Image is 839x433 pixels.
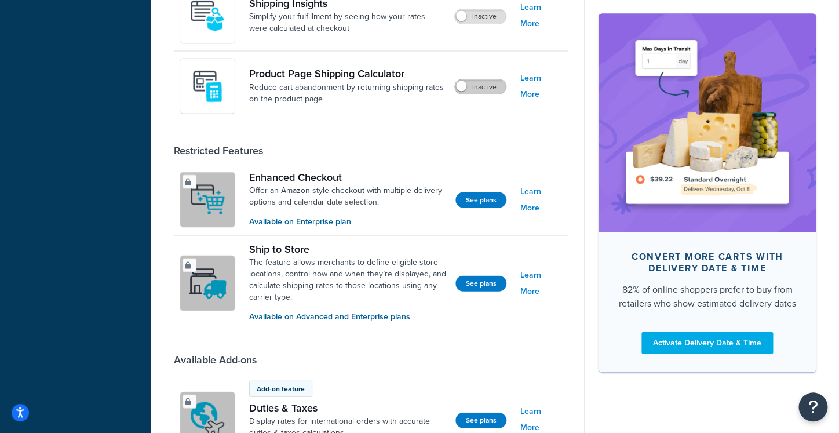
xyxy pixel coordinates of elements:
[455,79,506,93] label: Inactive
[174,144,263,157] div: Restricted Features
[249,67,445,80] a: Product Page Shipping Calculator
[257,383,305,394] p: Add-on feature
[249,11,445,34] a: Simplify your fulfillment by seeing how your rates were calculated at checkout
[249,310,446,323] p: Available on Advanced and Enterprise plans
[249,256,446,303] a: The feature allows merchants to define eligible store locations, control how and when they’re dis...
[249,242,446,255] a: Ship to Store
[641,332,773,354] a: Activate Delivery Date & Time
[455,275,506,291] button: See plans
[455,412,506,428] button: See plans
[455,192,506,208] button: See plans
[617,250,797,274] div: Convert more carts with delivery date & time
[798,392,827,421] button: Open Resource Center
[455,9,506,23] label: Inactive
[174,353,257,366] div: Available Add-ons
[187,66,228,106] img: +D8d0cXZM7VpdAAAAAElFTkSuQmCC
[520,267,562,299] a: Learn More
[520,70,562,102] a: Learn More
[249,170,446,183] a: Enhanced Checkout
[617,282,797,310] div: 82% of online shoppers prefer to buy from retailers who show estimated delivery dates
[249,184,446,208] a: Offer an Amazon-style checkout with multiple delivery options and calendar date selection.
[249,81,445,104] a: Reduce cart abandonment by returning shipping rates on the product page
[249,215,446,228] p: Available on Enterprise plan
[520,183,562,216] a: Learn More
[249,401,446,414] a: Duties & Taxes
[616,31,798,214] img: feature-image-ddt-36eae7f7280da8017bfb280eaccd9c446f90b1fe08728e4019434db127062ab4.png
